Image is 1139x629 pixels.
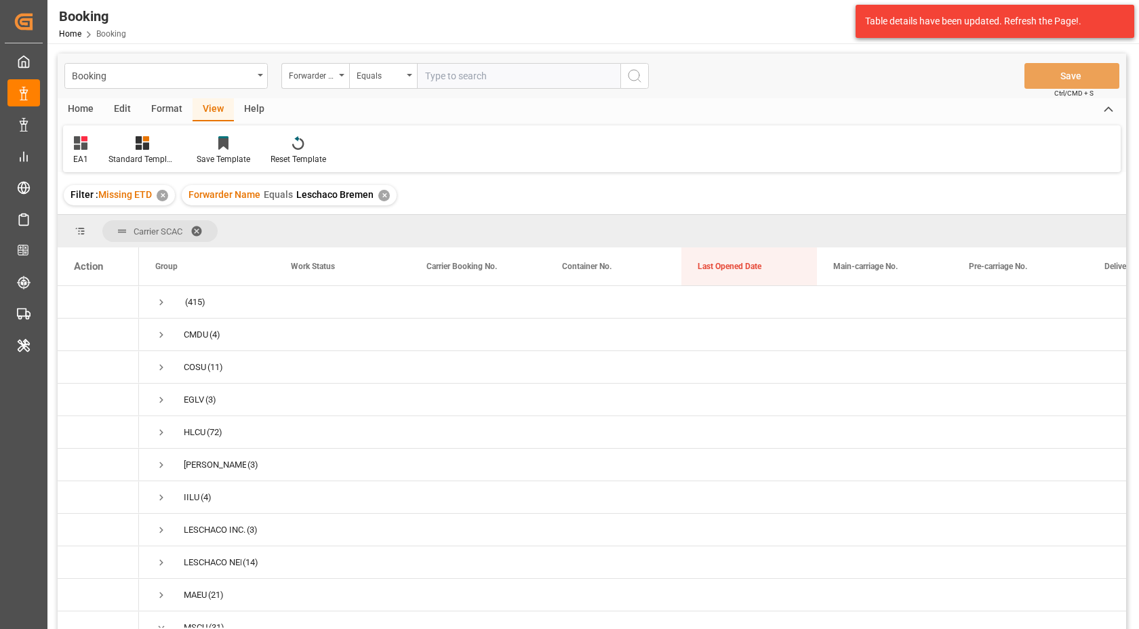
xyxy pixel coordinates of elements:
button: open menu [349,63,417,89]
span: (415) [185,287,205,318]
div: Format [141,98,193,121]
div: MAEU [184,580,207,611]
div: LESCHACO INC. [184,514,245,546]
span: Pre-carriage No. [969,262,1027,271]
span: (3) [247,449,258,481]
div: HLCU [184,417,205,448]
div: Press SPACE to select this row. [58,416,139,449]
div: Press SPACE to select this row. [58,579,139,611]
span: (4) [201,482,212,513]
span: (3) [247,514,258,546]
div: Press SPACE to select this row. [58,319,139,351]
div: ✕ [378,190,390,201]
span: Work Status [291,262,335,271]
div: Help [234,98,275,121]
input: Type to search [417,63,620,89]
div: Save Template [197,153,250,165]
div: EGLV [184,384,204,415]
div: ✕ [157,190,168,201]
a: Home [59,29,81,39]
span: Container No. [562,262,612,271]
div: Reset Template [271,153,326,165]
span: Ctrl/CMD + S [1054,88,1094,98]
div: Edit [104,98,141,121]
button: Save [1024,63,1119,89]
span: Last Opened Date [698,262,761,271]
div: Booking [59,6,126,26]
span: Carrier Booking No. [426,262,497,271]
span: Leschaco Bremen [296,189,374,200]
span: Group [155,262,178,271]
span: (11) [207,352,223,383]
div: Press SPACE to select this row. [58,351,139,384]
span: Carrier SCAC [134,226,182,237]
span: (21) [208,580,224,611]
div: Press SPACE to select this row. [58,384,139,416]
div: EA1 [73,153,88,165]
span: Forwarder Name [188,189,260,200]
div: Equals [357,66,403,82]
span: (72) [207,417,222,448]
div: Table details have been updated. Refresh the Page!. [865,14,1115,28]
div: CMDU [184,319,208,350]
button: search button [620,63,649,89]
div: Home [58,98,104,121]
div: IILU [184,482,199,513]
div: [PERSON_NAME] GLOBAL TRANSPORT BV [184,449,246,481]
div: Press SPACE to select this row. [58,449,139,481]
button: open menu [281,63,349,89]
div: Forwarder Name [289,66,335,82]
div: LESCHACO NEDERLAND B.V. [184,547,241,578]
span: Main-carriage No. [833,262,898,271]
div: Press SPACE to select this row. [58,286,139,319]
div: Press SPACE to select this row. [58,546,139,579]
button: open menu [64,63,268,89]
div: Press SPACE to select this row. [58,481,139,514]
div: View [193,98,234,121]
div: Booking [72,66,253,83]
div: Action [74,260,103,272]
span: (4) [209,319,220,350]
div: Standard Templates [108,153,176,165]
span: (14) [243,547,258,578]
span: Filter : [71,189,98,200]
span: Missing ETD [98,189,152,200]
div: Press SPACE to select this row. [58,514,139,546]
span: Equals [264,189,293,200]
span: (3) [205,384,216,415]
div: COSU [184,352,206,383]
